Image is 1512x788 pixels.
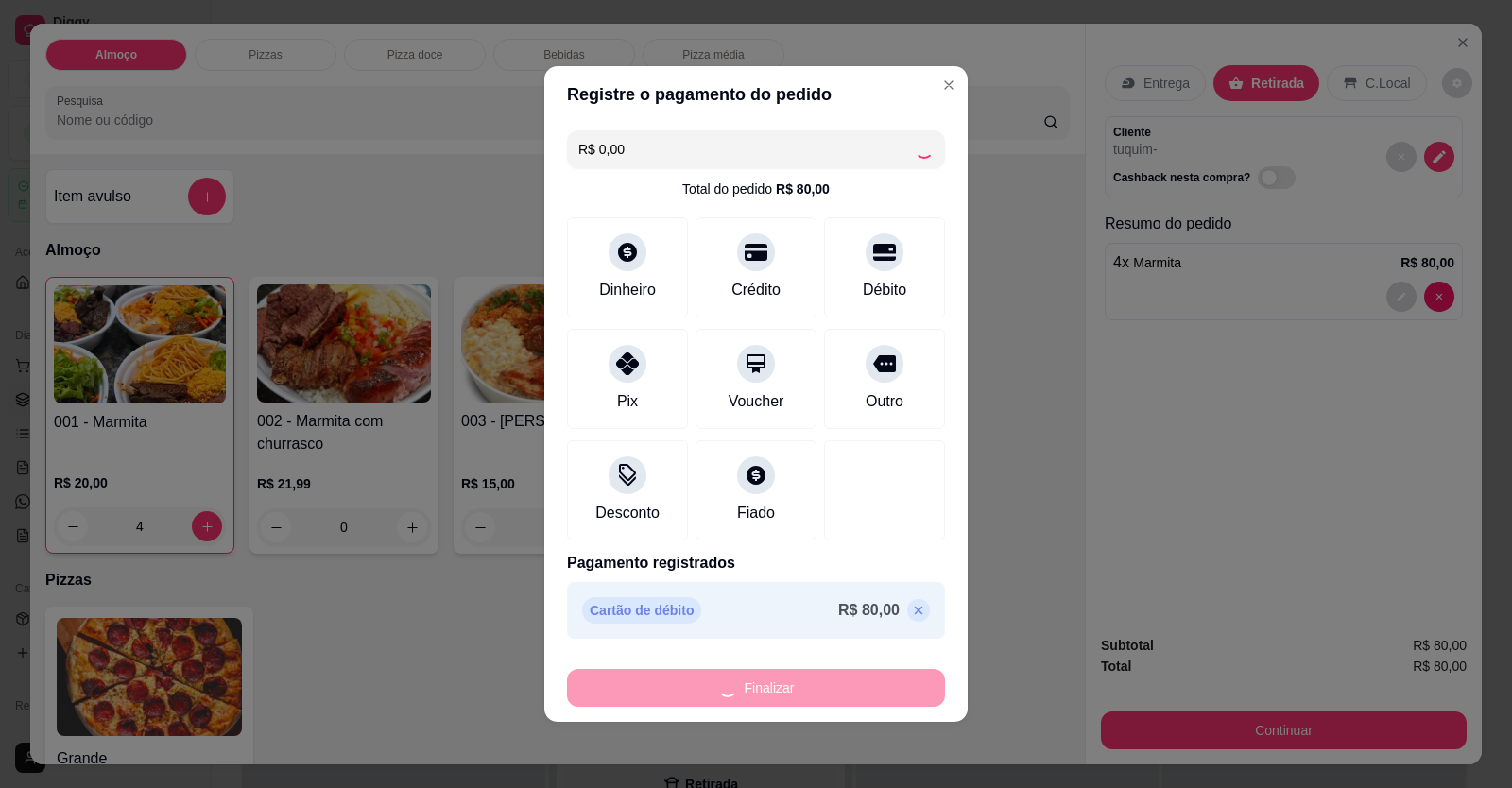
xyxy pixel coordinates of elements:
[776,180,830,198] div: R$ 80,00
[544,66,968,123] header: Registre o pagamento do pedido
[682,180,830,198] div: Total do pedido
[934,70,964,100] button: Close
[866,390,903,413] div: Outro
[737,502,775,524] div: Fiado
[617,390,638,413] div: Pix
[915,140,934,159] div: Loading
[729,390,784,413] div: Voucher
[863,279,906,301] div: Débito
[599,279,656,301] div: Dinheiro
[578,130,915,168] input: Ex.: hambúrguer de cordeiro
[595,502,660,524] div: Desconto
[731,279,781,301] div: Crédito
[582,597,701,624] p: Cartão de débito
[838,599,900,622] p: R$ 80,00
[567,552,945,574] p: Pagamento registrados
